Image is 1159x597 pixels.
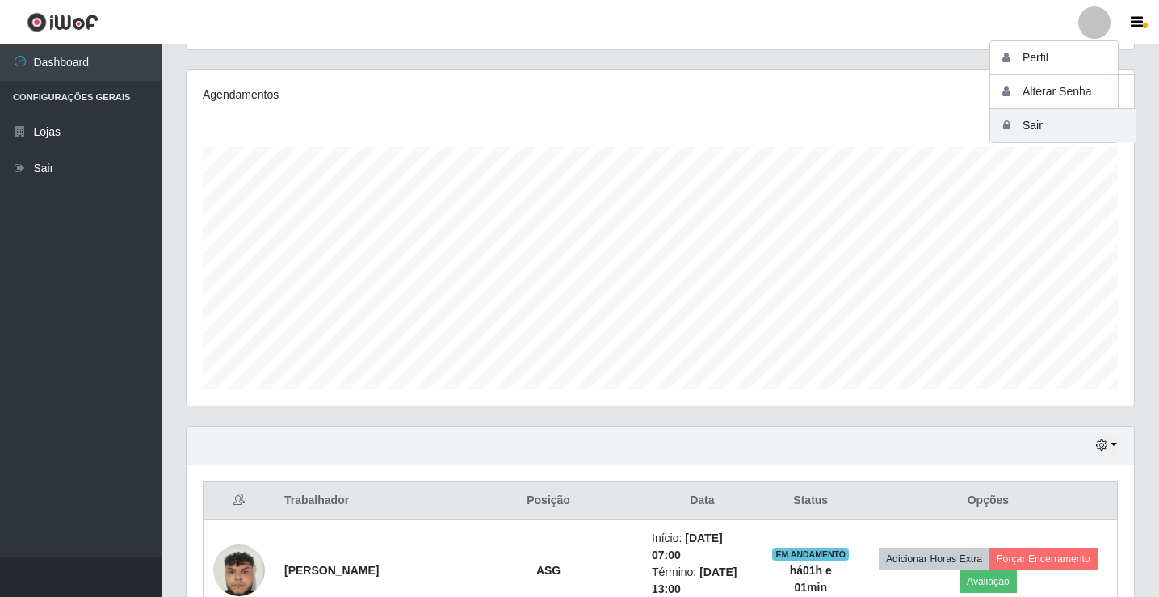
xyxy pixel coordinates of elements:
[642,482,762,520] th: Data
[652,532,723,561] time: [DATE] 07:00
[990,41,1136,75] button: Perfil
[27,12,99,32] img: CoreUI Logo
[275,482,455,520] th: Trabalhador
[536,564,561,577] strong: ASG
[859,482,1118,520] th: Opções
[790,564,832,594] strong: há 01 h e 01 min
[284,564,379,577] strong: [PERSON_NAME]
[772,548,849,561] span: EM ANDAMENTO
[652,530,753,564] li: Início:
[990,109,1136,142] button: Sair
[455,482,642,520] th: Posição
[989,548,1098,570] button: Forçar Encerramento
[960,570,1017,593] button: Avaliação
[762,482,859,520] th: Status
[990,75,1136,109] button: Alterar Senha
[203,86,570,103] div: Agendamentos
[879,548,989,570] button: Adicionar Horas Extra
